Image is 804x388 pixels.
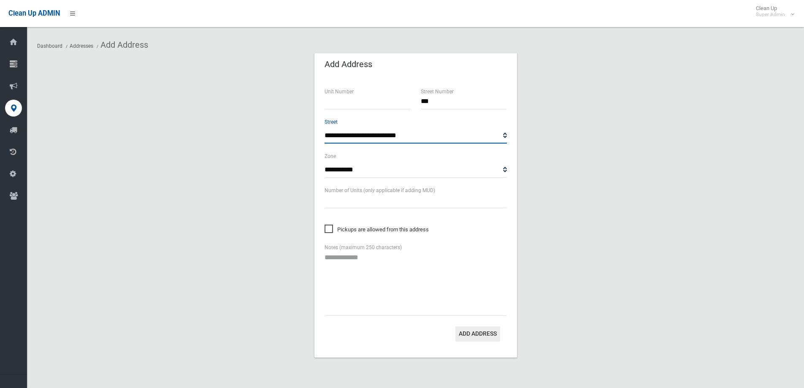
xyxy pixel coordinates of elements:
[752,5,793,18] span: Clean Up
[314,56,382,73] header: Add Address
[455,326,500,342] button: Add Address
[70,43,93,49] a: Addresses
[37,43,62,49] a: Dashboard
[325,225,429,235] span: Pickups are allowed from this address
[756,11,785,18] small: Super Admin
[8,9,60,17] span: Clean Up ADMIN
[95,37,148,53] li: Add Address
